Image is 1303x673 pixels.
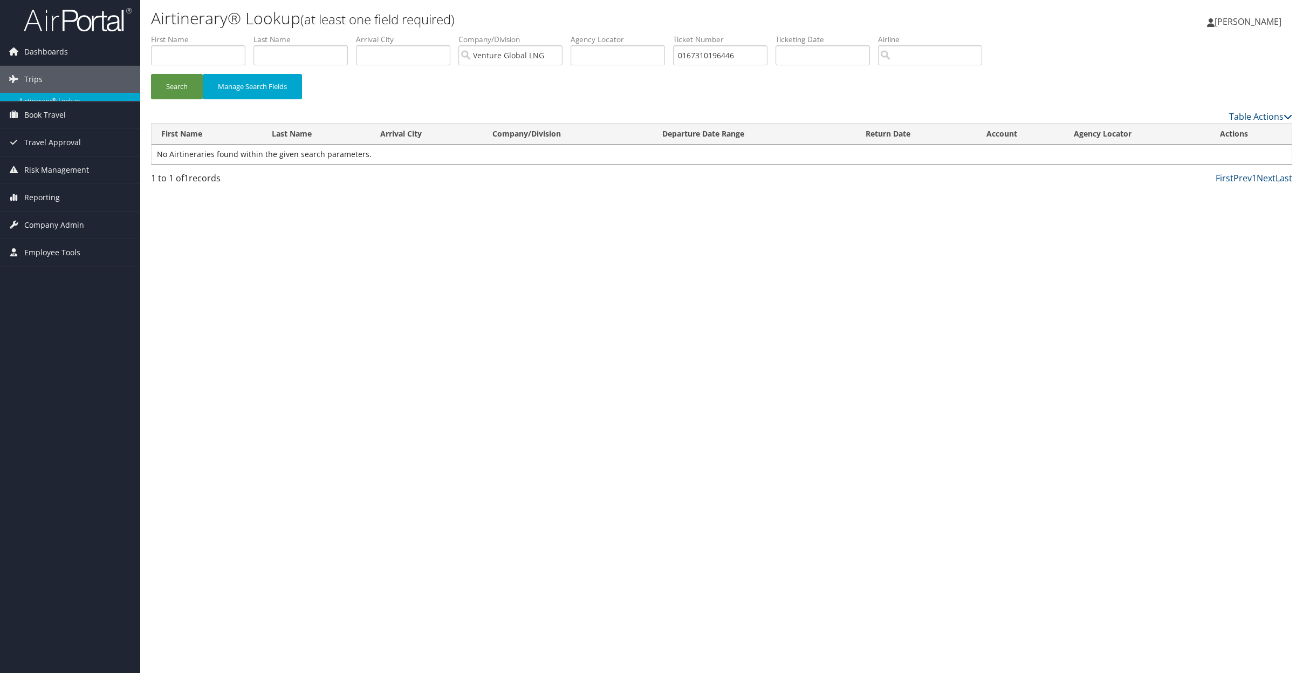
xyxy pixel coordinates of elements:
[1210,124,1292,145] th: Actions
[356,34,458,45] label: Arrival City
[24,66,43,93] span: Trips
[24,129,81,156] span: Travel Approval
[151,34,253,45] label: First Name
[1252,172,1257,184] a: 1
[152,124,262,145] th: First Name: activate to sort column ascending
[262,124,371,145] th: Last Name: activate to sort column ascending
[1215,16,1281,28] span: [PERSON_NAME]
[1064,124,1211,145] th: Agency Locator: activate to sort column ascending
[1275,172,1292,184] a: Last
[203,74,302,99] button: Manage Search Fields
[1233,172,1252,184] a: Prev
[571,34,673,45] label: Agency Locator
[24,38,68,65] span: Dashboards
[856,124,976,145] th: Return Date: activate to sort column ascending
[24,184,60,211] span: Reporting
[977,124,1064,145] th: Account: activate to sort column ascending
[24,101,66,128] span: Book Travel
[152,145,1292,164] td: No Airtineraries found within the given search parameters.
[300,10,455,28] small: (at least one field required)
[151,172,424,190] div: 1 to 1 of records
[24,239,80,266] span: Employee Tools
[458,34,571,45] label: Company/Division
[371,124,483,145] th: Arrival City: activate to sort column ascending
[1216,172,1233,184] a: First
[483,124,653,145] th: Company/Division
[1257,172,1275,184] a: Next
[151,7,912,30] h1: Airtinerary® Lookup
[776,34,878,45] label: Ticketing Date
[1229,111,1292,123] a: Table Actions
[878,34,990,45] label: Airline
[184,172,189,184] span: 1
[24,7,132,32] img: airportal-logo.png
[151,74,203,99] button: Search
[253,34,356,45] label: Last Name
[1207,5,1292,38] a: [PERSON_NAME]
[24,157,89,183] span: Risk Management
[653,124,856,145] th: Departure Date Range: activate to sort column ascending
[24,212,84,239] span: Company Admin
[673,34,776,45] label: Ticket Number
